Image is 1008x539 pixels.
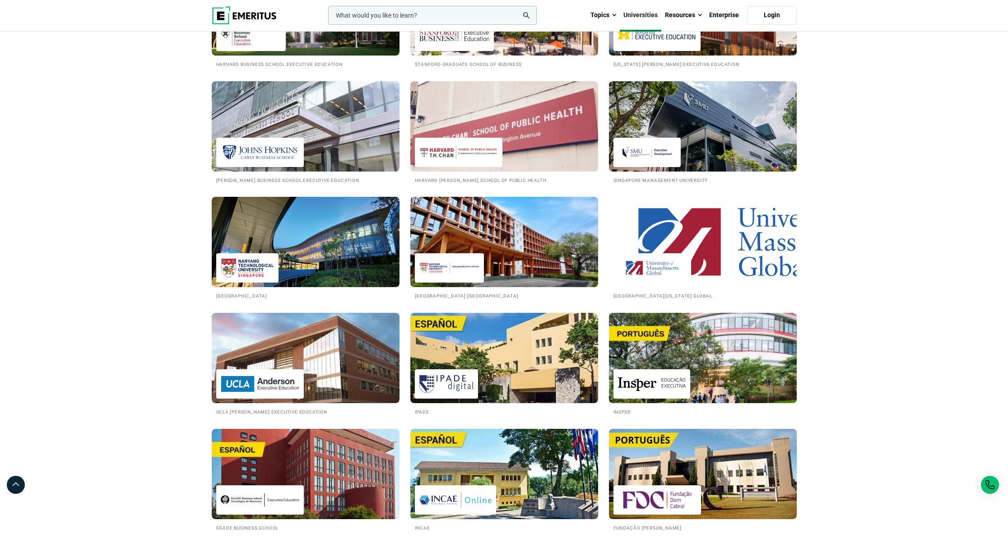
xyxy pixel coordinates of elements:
[609,81,797,184] a: Universities We Work With Singapore Management University Singapore Management University
[410,429,598,519] img: Universities We Work With
[328,6,537,25] input: woocommerce-product-search-field-0
[618,490,697,510] img: Fundação Dom Cabral
[415,60,594,68] h2: Stanford Graduate School of Business
[419,142,498,163] img: Harvard T.H. Chan School of Public Health
[599,192,806,292] img: Universities We Work With
[609,197,797,299] a: Universities We Work With University of Massachusetts Global [GEOGRAPHIC_DATA][US_STATE] Global
[212,81,399,172] img: Universities We Work With
[419,374,474,394] img: IPADE
[609,429,797,531] a: Universities We Work With Fundação Dom Cabral Fundação [PERSON_NAME]
[618,258,687,278] img: University of Massachusetts Global
[216,292,395,299] h2: [GEOGRAPHIC_DATA]
[419,490,492,510] img: INCAE
[415,292,594,299] h2: [GEOGRAPHIC_DATA] [GEOGRAPHIC_DATA]
[609,429,797,519] img: Universities We Work With
[410,429,598,531] a: Universities We Work With INCAE INCAE
[221,142,299,163] img: Johns Hopkins Carey Business School Executive Education
[410,81,598,172] img: Universities We Work With
[216,524,395,531] h2: EGADE Business School
[212,429,399,531] a: Universities We Work With EGADE Business School EGADE Business School
[618,26,697,46] img: Michigan Ross Executive Education
[216,60,395,68] h2: Harvard Business School Executive Education
[212,313,399,415] a: Universities We Work With UCLA Anderson Executive Education UCLA [PERSON_NAME] Executive Education
[410,81,598,184] a: Universities We Work With Harvard T.H. Chan School of Public Health Harvard [PERSON_NAME] School ...
[216,408,395,415] h2: UCLA [PERSON_NAME] Executive Education
[212,81,399,184] a: Universities We Work With Johns Hopkins Carey Business School Executive Education [PERSON_NAME] B...
[613,408,792,415] h2: Insper
[216,176,395,184] h2: [PERSON_NAME] Business School Executive Education
[609,81,797,172] img: Universities We Work With
[415,176,594,184] h2: Harvard [PERSON_NAME] School of Public Health
[212,313,399,403] img: Universities We Work With
[613,176,792,184] h2: Singapore Management University
[613,60,792,68] h2: [US_STATE] [PERSON_NAME] Executive Education
[212,429,399,519] img: Universities We Work With
[609,313,797,403] img: Universities We Work With
[410,197,598,287] img: Universities We Work With
[410,197,598,299] a: Universities We Work With Nanyang Technological University Nanyang Business School [GEOGRAPHIC_DA...
[221,374,299,394] img: UCLA Anderson Executive Education
[419,26,489,46] img: Stanford Graduate School of Business
[221,490,299,510] img: EGADE Business School
[212,197,399,287] img: Universities We Work With
[618,374,686,394] img: Insper
[609,313,797,415] a: Universities We Work With Insper Insper
[613,292,792,299] h2: [GEOGRAPHIC_DATA][US_STATE] Global
[410,313,598,415] a: Universities We Work With IPADE IPADE
[221,26,281,46] img: Harvard Business School Executive Education
[410,313,598,403] img: Universities We Work With
[419,258,479,278] img: Nanyang Technological University Nanyang Business School
[747,6,797,25] a: Login
[618,142,677,163] img: Singapore Management University
[613,524,792,531] h2: Fundação [PERSON_NAME]
[415,524,594,531] h2: INCAE
[415,408,594,415] h2: IPADE
[212,197,399,299] a: Universities We Work With Nanyang Technological University [GEOGRAPHIC_DATA]
[221,258,274,278] img: Nanyang Technological University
